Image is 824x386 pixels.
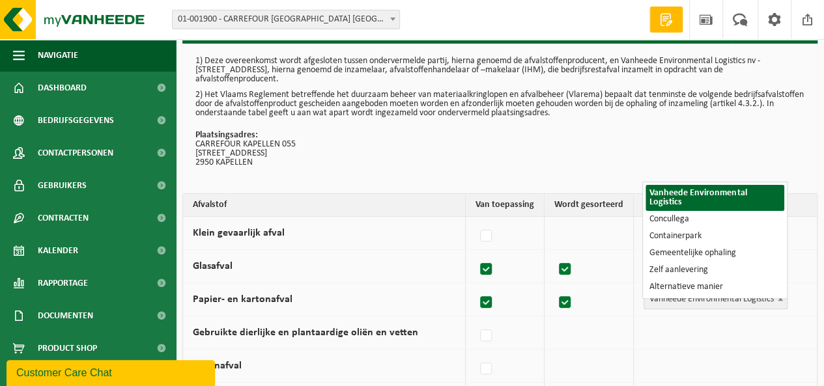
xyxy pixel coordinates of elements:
li: Zelf aanlevering [646,262,784,279]
li: Gemeentelijke ophaling [646,245,784,262]
label: Glasafval [193,261,233,271]
span: 01-001900 - CARREFOUR BELGIUM NV-ALG. BOEK - EVERE [173,10,399,29]
iframe: chat widget [7,357,218,386]
span: Product Shop [38,332,97,365]
span: Contactpersonen [38,137,113,169]
span: Rapportage [38,267,88,299]
strong: Plaatsingsadres: [195,130,258,140]
label: Gebruikte dierlijke en plantaardige oliën en vetten [193,327,418,338]
span: Dashboard [38,72,87,104]
th: Afvalstof [183,194,466,217]
span: Vanheede Environmental Logistics [644,290,787,309]
li: Concullega [646,211,784,228]
p: 1) Deze overeenkomst wordt afgesloten tussen ondervermelde partij, hierna genoemd de afvalstoffen... [195,57,804,84]
span: Contracten [38,202,89,234]
span: Navigatie [38,39,78,72]
li: Containerpark [646,228,784,245]
span: Bedrijfsgegevens [38,104,114,137]
span: Gebruikers [38,169,87,202]
p: CARREFOUR KAPELLEN 055 [STREET_ADDRESS] 2950 KAPELLEN [195,131,804,167]
label: Papier- en kartonafval [193,294,292,305]
p: 2) Het Vlaams Reglement betreffende het duurzaam beheer van materiaalkringlopen en afvalbeheer (V... [195,90,804,118]
th: Wordt gesorteerd [545,194,634,217]
th: Afvalophaler [634,194,817,217]
label: Klein gevaarlijk afval [193,228,285,238]
span: 01-001900 - CARREFOUR BELGIUM NV-ALG. BOEK - EVERE [172,10,400,29]
span: Kalender [38,234,78,267]
li: Alternatieve manier [646,279,784,296]
th: Van toepassing [466,194,545,217]
li: Vanheede Environmental Logistics [646,185,784,211]
span: Vanheede Environmental Logistics [644,290,788,309]
span: Documenten [38,299,93,332]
